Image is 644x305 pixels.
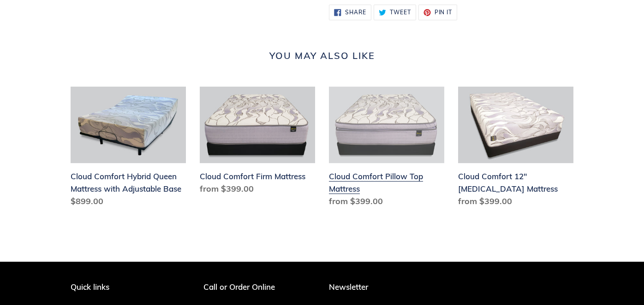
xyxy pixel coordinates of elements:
h2: You may also like [71,50,573,61]
a: Cloud Comfort Hybrid Queen Mattress with Adjustable Base [71,87,186,211]
a: Cloud Comfort Pillow Top Mattress [329,87,444,211]
p: Call or Order Online [203,282,316,292]
span: Pin it [435,10,453,15]
p: Newsletter [329,282,573,292]
a: Cloud Comfort Firm Mattress [200,87,315,199]
a: Cloud Comfort 12" Memory Foam Mattress [458,87,573,211]
p: Quick links [71,282,166,292]
span: Share [345,10,366,15]
span: Tweet [390,10,411,15]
